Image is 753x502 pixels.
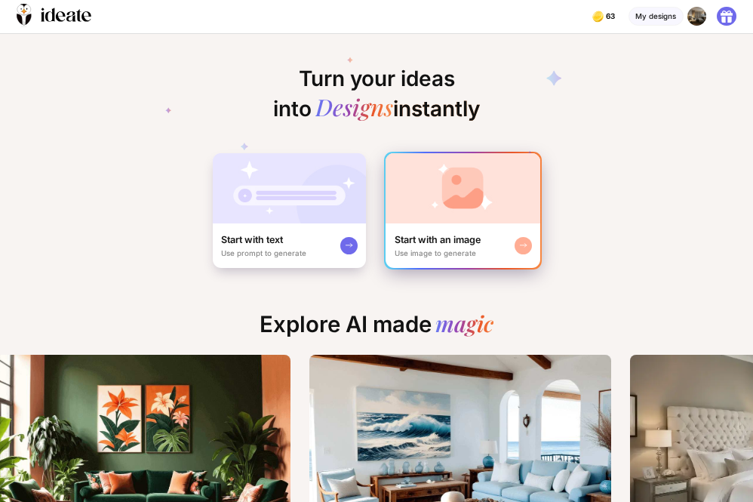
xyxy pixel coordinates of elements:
[221,234,283,247] div: Start with text
[606,12,618,20] span: 63
[395,249,476,257] div: Use image to generate
[687,7,706,26] img: undefined.png
[395,234,481,247] div: Start with an image
[435,312,493,338] div: magic
[629,7,684,26] div: My designs
[221,249,306,257] div: Use prompt to generate
[251,312,503,346] div: Explore AI made
[213,153,366,223] img: startWithTextCardBg.jpg
[386,153,540,223] img: startWithImageCardBg.jpg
